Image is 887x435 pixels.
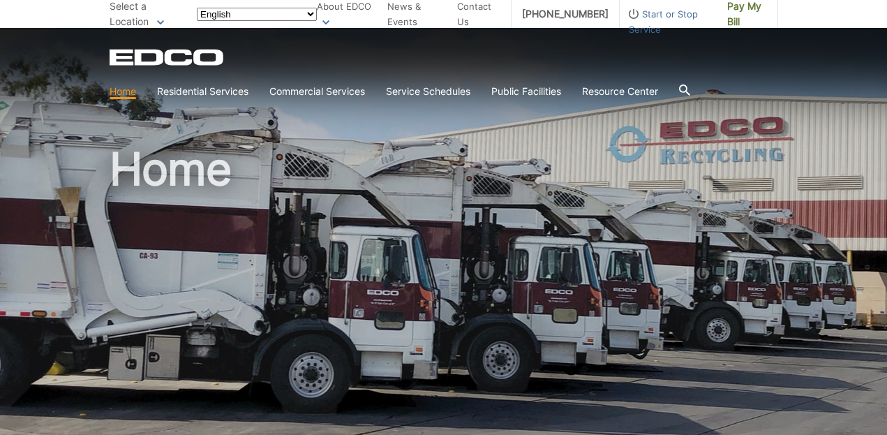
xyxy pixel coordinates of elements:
a: Service Schedules [386,84,470,99]
a: Resource Center [582,84,658,99]
select: Select a language [197,8,317,21]
a: Home [110,84,136,99]
a: Residential Services [157,84,248,99]
a: Commercial Services [269,84,365,99]
a: EDCD logo. Return to the homepage. [110,49,225,66]
a: Public Facilities [491,84,561,99]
